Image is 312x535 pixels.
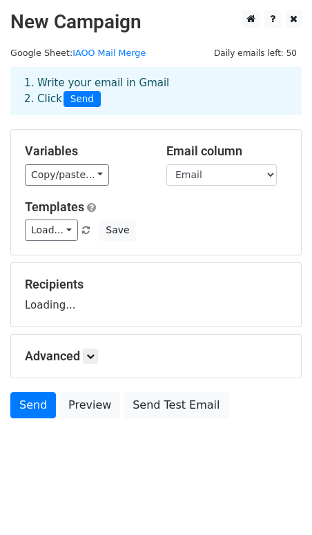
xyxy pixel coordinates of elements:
[59,392,120,418] a: Preview
[25,277,287,292] h5: Recipients
[10,48,146,58] small: Google Sheet:
[25,144,146,159] h5: Variables
[25,349,287,364] h5: Advanced
[209,48,302,58] a: Daily emails left: 50
[25,277,287,313] div: Loading...
[209,46,302,61] span: Daily emails left: 50
[64,91,101,108] span: Send
[99,220,135,241] button: Save
[25,220,78,241] a: Load...
[166,144,287,159] h5: Email column
[25,164,109,186] a: Copy/paste...
[14,75,298,107] div: 1. Write your email in Gmail 2. Click
[72,48,146,58] a: IAOO Mail Merge
[10,10,302,34] h2: New Campaign
[25,200,84,214] a: Templates
[10,392,56,418] a: Send
[124,392,228,418] a: Send Test Email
